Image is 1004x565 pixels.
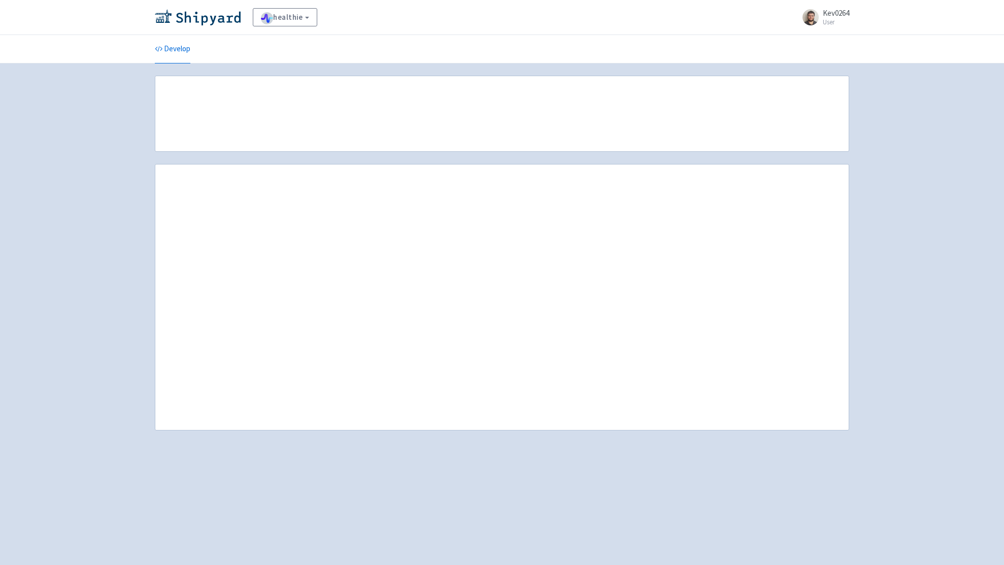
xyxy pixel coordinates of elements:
[823,8,849,18] span: Kev0264
[155,35,190,63] a: Develop
[796,9,849,25] a: Kev0264 User
[823,19,849,25] small: User
[253,8,317,26] a: healthie
[155,9,241,25] img: Shipyard logo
